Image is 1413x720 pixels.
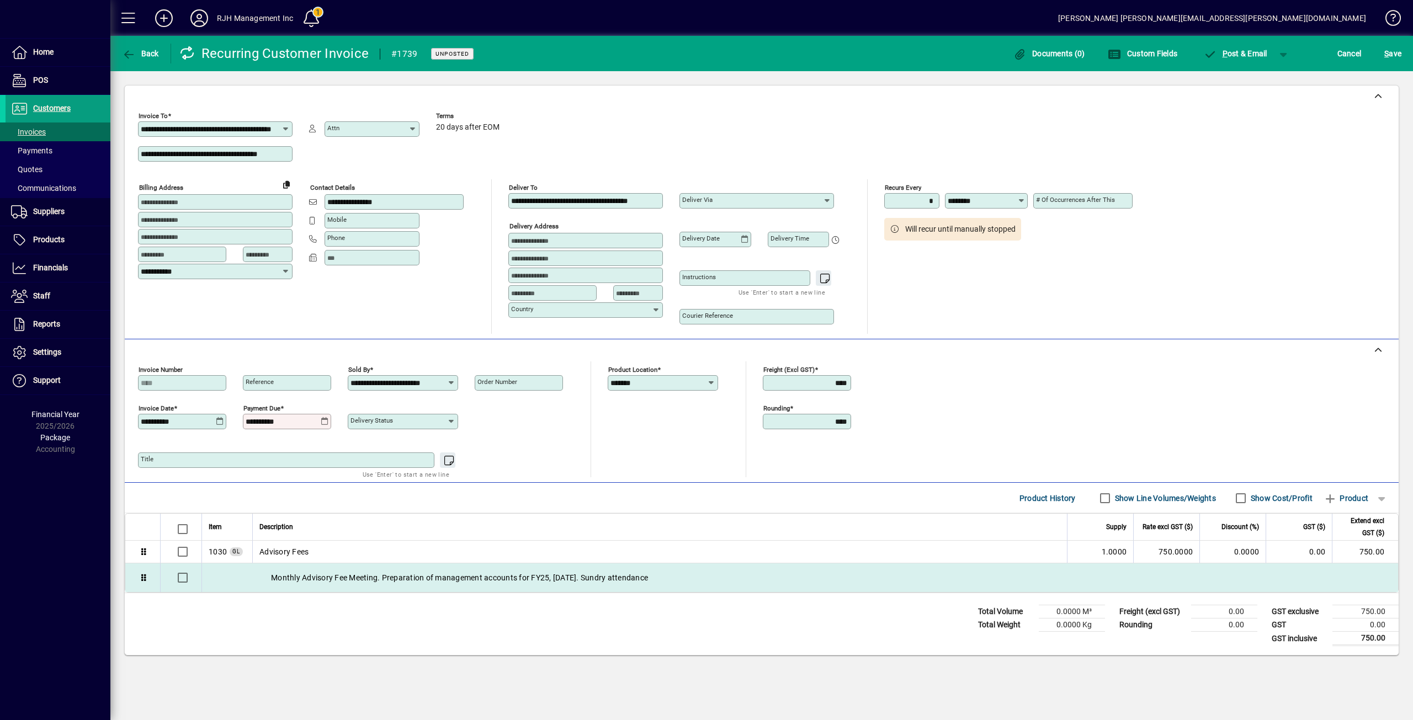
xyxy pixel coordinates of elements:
[1113,493,1216,504] label: Show Line Volumes/Weights
[6,339,110,366] a: Settings
[1384,49,1389,58] span: S
[243,404,280,412] mat-label: Payment due
[1039,618,1105,632] td: 0.0000 Kg
[6,226,110,254] a: Products
[1015,488,1080,508] button: Product History
[122,49,159,58] span: Back
[33,263,68,272] span: Financials
[763,404,790,412] mat-label: Rounding
[1324,489,1368,507] span: Product
[33,319,60,328] span: Reports
[973,618,1039,632] td: Total Weight
[885,184,921,191] mat-label: Recurs every
[6,160,110,179] a: Quotes
[146,8,182,28] button: Add
[139,366,183,374] mat-label: Invoice number
[1011,44,1088,63] button: Documents (0)
[6,311,110,338] a: Reports
[771,234,809,242] mat-label: Delivery time
[33,47,54,56] span: Home
[6,367,110,394] a: Support
[436,113,502,120] span: Terms
[1303,521,1325,533] span: GST ($)
[1384,45,1401,62] span: ave
[1266,618,1332,632] td: GST
[1106,521,1127,533] span: Supply
[259,546,309,557] span: Advisory Fees
[11,127,46,136] span: Invoices
[31,410,79,419] span: Financial Year
[139,112,168,120] mat-label: Invoice To
[33,291,50,300] span: Staff
[1332,632,1399,646] td: 750.00
[11,146,52,155] span: Payments
[1199,541,1266,563] td: 0.0000
[905,223,1016,235] span: Will recur until manually stopped
[348,366,370,374] mat-label: Sold by
[1332,605,1399,618] td: 750.00
[1332,618,1399,632] td: 0.00
[1382,44,1404,63] button: Save
[6,141,110,160] a: Payments
[350,417,393,424] mat-label: Delivery status
[1105,44,1180,63] button: Custom Fields
[6,282,110,310] a: Staff
[33,104,71,113] span: Customers
[1223,49,1228,58] span: P
[1221,521,1259,533] span: Discount (%)
[209,521,222,533] span: Item
[1198,44,1273,63] button: Post & Email
[1013,49,1085,58] span: Documents (0)
[1203,49,1267,58] span: ost & Email
[1140,546,1193,557] div: 750.0000
[327,234,345,242] mat-label: Phone
[973,605,1039,618] td: Total Volume
[511,305,533,313] mat-label: Country
[40,433,70,442] span: Package
[33,348,61,356] span: Settings
[1039,605,1105,618] td: 0.0000 M³
[232,548,240,554] span: GL
[6,39,110,66] a: Home
[1058,9,1366,27] div: [PERSON_NAME] [PERSON_NAME][EMAIL_ADDRESS][PERSON_NAME][DOMAIN_NAME]
[119,44,162,63] button: Back
[1191,605,1257,618] td: 0.00
[1143,521,1193,533] span: Rate excl GST ($)
[1114,605,1191,618] td: Freight (excl GST)
[1337,45,1362,62] span: Cancel
[6,198,110,226] a: Suppliers
[682,273,716,281] mat-label: Instructions
[33,376,61,385] span: Support
[1266,632,1332,646] td: GST inclusive
[1377,2,1399,38] a: Knowledge Base
[363,468,449,481] mat-hint: Use 'Enter' to start a new line
[1266,541,1332,563] td: 0.00
[1108,49,1177,58] span: Custom Fields
[1335,44,1364,63] button: Cancel
[435,50,469,57] span: Unposted
[6,254,110,282] a: Financials
[477,378,517,386] mat-label: Order number
[139,404,174,412] mat-label: Invoice date
[1191,618,1257,632] td: 0.00
[11,184,76,193] span: Communications
[1339,515,1384,539] span: Extend excl GST ($)
[1036,196,1115,204] mat-label: # of occurrences after this
[509,184,538,191] mat-label: Deliver To
[217,9,293,27] div: RJH Management Inc
[682,196,713,204] mat-label: Deliver via
[278,175,295,193] button: Copy to Delivery address
[179,45,369,62] div: Recurring Customer Invoice
[1114,618,1191,632] td: Rounding
[763,366,815,374] mat-label: Freight (excl GST)
[6,122,110,141] a: Invoices
[259,521,293,533] span: Description
[33,207,65,216] span: Suppliers
[1102,546,1127,557] span: 1.0000
[1249,493,1313,504] label: Show Cost/Profit
[682,234,720,242] mat-label: Delivery date
[739,286,825,298] mat-hint: Use 'Enter' to start a new line
[110,44,171,63] app-page-header-button: Back
[327,216,347,223] mat-label: Mobile
[391,45,417,63] div: #1739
